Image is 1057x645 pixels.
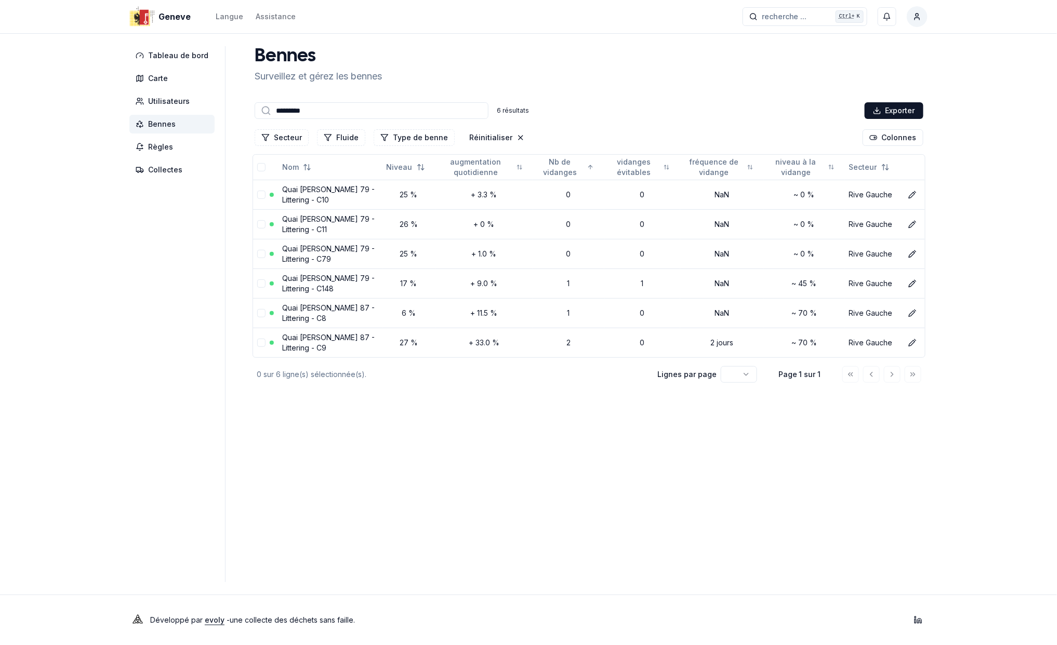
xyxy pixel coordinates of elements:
span: Secteur [849,162,877,172]
span: Niveau [387,162,413,172]
span: Bennes [148,119,176,129]
div: ~ 0 % [768,190,841,200]
span: Règles [148,142,173,152]
button: select-row [257,279,266,288]
div: NaN [684,278,760,289]
span: recherche ... [762,11,807,22]
a: Bennes [129,115,219,133]
div: NaN [684,190,760,200]
div: 0 [609,190,677,200]
button: Filtrer les lignes [374,129,455,146]
div: ~ 0 % [768,249,841,259]
button: Langue [216,10,243,23]
div: 0 sur 6 ligne(s) sélectionnée(s). [257,369,641,380]
div: 17 % [387,278,431,289]
div: + 0 % [440,219,529,230]
div: NaN [684,308,760,318]
button: Cocher les colonnes [863,129,923,146]
div: 0 [609,308,677,318]
div: Langue [216,11,243,22]
button: Not sorted. Click to sort ascending. [433,159,529,176]
div: NaN [684,249,760,259]
div: 26 % [387,219,431,230]
td: Rive Gauche [845,328,900,357]
div: 2 jours [684,338,760,348]
span: Nb de vidanges [537,157,583,178]
button: Exporter [865,102,923,119]
a: Carte [129,69,219,88]
td: Rive Gauche [845,268,900,298]
div: 27 % [387,338,431,348]
div: 1 [609,278,677,289]
button: select-row [257,339,266,347]
button: select-row [257,309,266,317]
div: 25 % [387,249,431,259]
div: 1 [537,278,600,289]
td: Rive Gauche [845,298,900,328]
div: + 1.0 % [440,249,529,259]
button: Not sorted. Click to sort ascending. [843,159,896,176]
button: Not sorted. Click to sort ascending. [380,159,431,176]
div: 0 [537,249,600,259]
p: Surveillez et gérez les bennes [255,69,382,84]
div: 0 [537,219,600,230]
button: Not sorted. Click to sort ascending. [762,159,841,176]
td: Rive Gauche [845,209,900,239]
span: niveau à la vidange [768,157,824,178]
div: 25 % [387,190,431,200]
button: Not sorted. Click to sort ascending. [678,159,760,176]
a: Quai [PERSON_NAME] 87 - Littering - C8 [282,303,375,322]
img: Geneve Logo [129,4,154,29]
span: Geneve [158,10,191,23]
button: Filtrer les lignes [255,129,309,146]
p: Développé par - une collecte des déchets sans faille . [150,613,355,627]
td: Rive Gauche [845,180,900,209]
div: 0 [609,219,677,230]
a: Quai [PERSON_NAME] 79 - Littering - C11 [282,214,375,234]
span: Tableau de bord [148,50,208,61]
button: Réinitialiser les filtres [463,129,531,146]
a: Règles [129,138,219,156]
span: vidanges évitables [609,157,660,178]
div: Page 1 sur 1 [774,369,826,380]
div: 2 [537,338,600,348]
a: Quai [PERSON_NAME] 79 - Littering - C79 [282,244,375,263]
span: fréquence de vidange [684,157,743,178]
a: Quai [PERSON_NAME] 87 - Littering - C9 [282,333,375,352]
div: + 11.5 % [440,308,529,318]
span: Carte [148,73,168,84]
button: select-row [257,250,266,258]
div: ~ 70 % [768,338,841,348]
a: evoly [205,615,224,624]
div: ~ 0 % [768,219,841,230]
a: Utilisateurs [129,92,219,111]
span: Collectes [148,165,182,175]
button: select-row [257,191,266,199]
span: Utilisateurs [148,96,190,106]
div: + 9.0 % [440,278,529,289]
a: Quai [PERSON_NAME] 79 - Littering - C148 [282,274,375,293]
div: + 33.0 % [440,338,529,348]
a: Assistance [256,10,296,23]
div: + 3.3 % [440,190,529,200]
a: Geneve [129,10,195,23]
td: Rive Gauche [845,239,900,268]
button: Not sorted. Click to sort ascending. [276,159,318,176]
button: select-row [257,220,266,229]
div: 0 [537,190,600,200]
div: 6 résultats [497,106,529,115]
div: ~ 70 % [768,308,841,318]
div: ~ 45 % [768,278,841,289]
button: recherche ...Ctrl+K [743,7,867,26]
button: Not sorted. Click to sort ascending. [602,159,677,176]
img: Evoly Logo [129,612,146,628]
span: Nom [282,162,299,172]
div: NaN [684,219,760,230]
span: augmentation quotidienne [440,157,512,178]
p: Lignes par page [657,369,717,380]
button: Sorted ascending. Click to sort descending. [531,159,600,176]
a: Collectes [129,160,219,179]
button: select-all [257,163,266,171]
div: 1 [537,308,600,318]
